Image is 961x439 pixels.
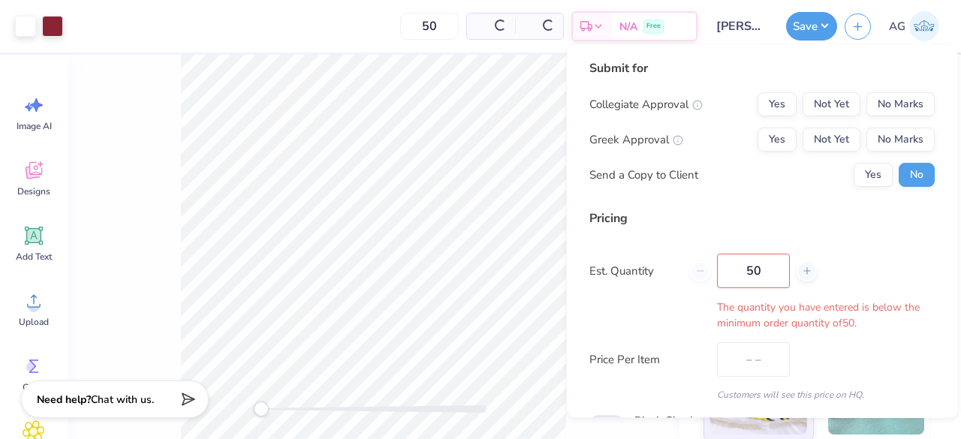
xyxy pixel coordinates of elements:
[786,12,837,41] button: Save
[854,163,893,187] button: Yes
[254,401,269,416] div: Accessibility label
[803,128,860,152] button: Not Yet
[589,263,679,280] label: Est. Quantity
[866,128,935,152] button: No Marks
[589,351,706,368] label: Price Per Item
[17,120,52,132] span: Image AI
[717,254,790,288] input: – –
[899,163,935,187] button: No
[589,209,935,227] div: Pricing
[37,392,91,407] strong: Need help?
[17,185,50,197] span: Designs
[705,11,779,41] input: Untitled Design
[909,11,939,41] img: Akshika Gurao
[803,92,860,116] button: Not Yet
[866,92,935,116] button: No Marks
[589,131,683,149] div: Greek Approval
[16,251,52,263] span: Add Text
[589,167,698,184] div: Send a Copy to Client
[589,59,935,77] div: Submit for
[646,21,661,32] span: Free
[91,392,154,407] span: Chat with us.
[758,128,797,152] button: Yes
[634,413,712,428] label: Block Checkout
[889,18,905,35] span: AG
[400,13,459,40] input: – –
[882,11,946,41] a: AG
[619,19,637,35] span: N/A
[19,316,49,328] span: Upload
[758,92,797,116] button: Yes
[589,96,703,113] div: Collegiate Approval
[589,388,935,401] div: Customers will see this price on HQ.
[589,299,935,331] div: The quantity you have entered is below the minimum order quantity of 50 .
